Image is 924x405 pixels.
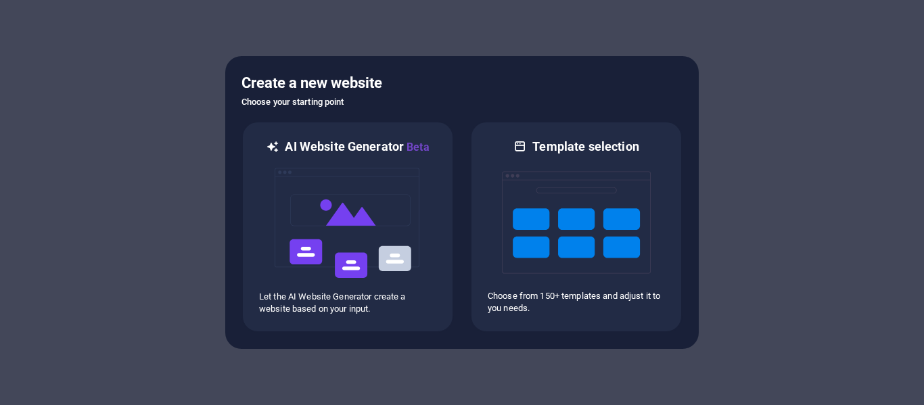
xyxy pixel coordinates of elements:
[241,72,683,94] h5: Create a new website
[241,94,683,110] h6: Choose your starting point
[273,156,422,291] img: ai
[488,290,665,314] p: Choose from 150+ templates and adjust it to you needs.
[241,121,454,333] div: AI Website GeneratorBetaaiLet the AI Website Generator create a website based on your input.
[470,121,683,333] div: Template selectionChoose from 150+ templates and adjust it to you needs.
[404,141,430,153] span: Beta
[532,139,639,155] h6: Template selection
[259,291,436,315] p: Let the AI Website Generator create a website based on your input.
[285,139,429,156] h6: AI Website Generator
